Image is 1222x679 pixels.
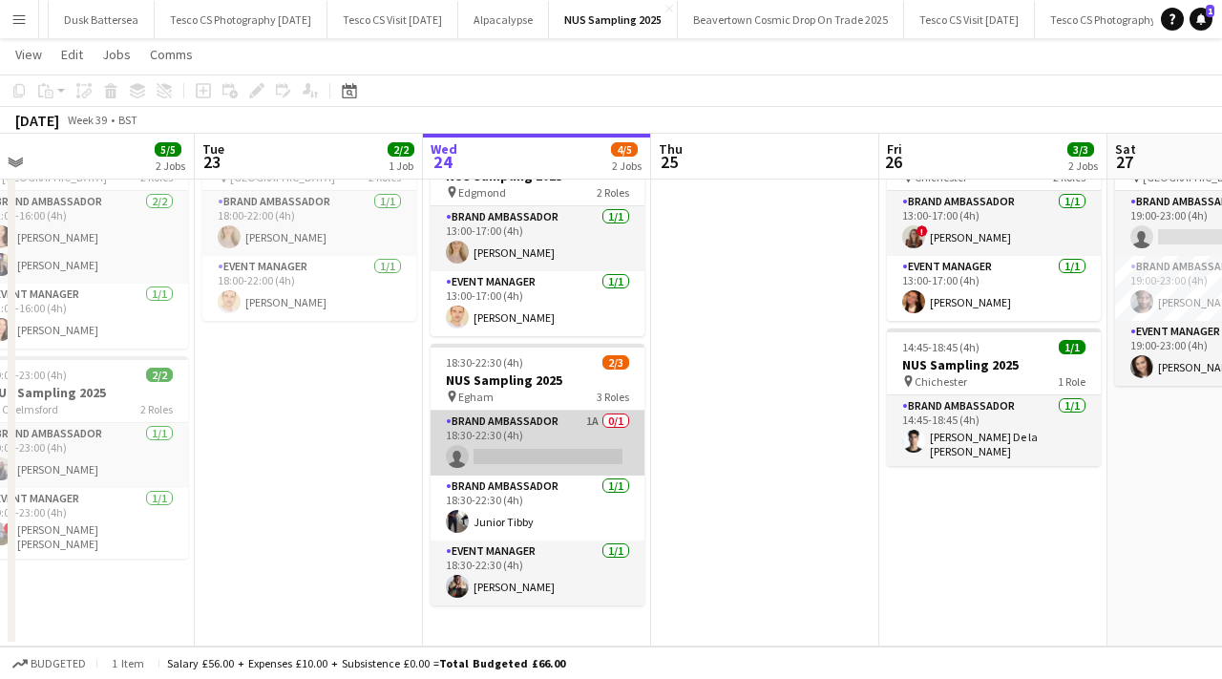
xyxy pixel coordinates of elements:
[1115,140,1136,158] span: Sat
[428,151,457,173] span: 24
[31,657,86,670] span: Budgeted
[1035,1,1209,38] button: Tesco CS Photography August
[155,1,327,38] button: Tesco CS Photography [DATE]
[887,256,1101,321] app-card-role: Event Manager1/113:00-17:00 (4h)[PERSON_NAME]
[49,1,155,38] button: Dusk Battersea
[102,46,131,63] span: Jobs
[15,46,42,63] span: View
[431,124,644,336] app-job-card: In progress13:00-17:00 (4h)2/2NUS Sampling 2025 Edgmond2 RolesBrand Ambassador1/113:00-17:00 (4h)...
[656,151,683,173] span: 25
[612,159,642,173] div: 2 Jobs
[140,402,173,416] span: 2 Roles
[659,140,683,158] span: Thu
[63,113,111,127] span: Week 39
[389,159,413,173] div: 1 Job
[95,42,138,67] a: Jobs
[1112,151,1136,173] span: 27
[887,124,1101,321] app-job-card: 13:00-17:00 (4h)2/2NUS Sampling 2025 Chichester2 RolesBrand Ambassador1/113:00-17:00 (4h)![PERSON...
[678,1,904,38] button: Beavertown Cosmic Drop On Trade 2025
[61,46,83,63] span: Edit
[200,151,224,173] span: 23
[902,340,980,354] span: 14:45-18:45 (4h)
[167,656,565,670] div: Salary £56.00 + Expenses £10.00 + Subsistence £0.00 =
[431,476,644,541] app-card-role: Brand Ambassador1/118:30-22:30 (4h)Junior Tibby
[887,356,1101,373] h3: NUS Sampling 2025
[887,395,1101,466] app-card-role: Brand Ambassador1/114:45-18:45 (4h)[PERSON_NAME] De la [PERSON_NAME]
[611,142,638,157] span: 4/5
[118,113,137,127] div: BST
[327,1,458,38] button: Tesco CS Visit [DATE]
[1068,159,1098,173] div: 2 Jobs
[202,124,416,321] app-job-card: 18:00-22:00 (4h)2/2NUS Sampling 2025 [GEOGRAPHIC_DATA]2 RolesBrand Ambassador1/118:00-22:00 (4h)[...
[10,653,89,674] button: Budgeted
[458,185,506,200] span: Edgmond
[458,390,494,404] span: Egham
[887,140,902,158] span: Fri
[904,1,1035,38] button: Tesco CS Visit [DATE]
[1067,142,1094,157] span: 3/3
[202,191,416,256] app-card-role: Brand Ambassador1/118:00-22:00 (4h)[PERSON_NAME]
[15,111,59,130] div: [DATE]
[597,390,629,404] span: 3 Roles
[1190,8,1212,31] a: 1
[2,402,58,416] span: Chelmsford
[884,151,902,173] span: 26
[53,42,91,67] a: Edit
[431,271,644,336] app-card-role: Event Manager1/113:00-17:00 (4h)[PERSON_NAME]
[105,656,151,670] span: 1 item
[4,522,15,534] span: !
[388,142,414,157] span: 2/2
[142,42,200,67] a: Comms
[1059,340,1085,354] span: 1/1
[146,368,173,382] span: 2/2
[549,1,678,38] button: NUS Sampling 2025
[8,42,50,67] a: View
[202,140,224,158] span: Tue
[202,256,416,321] app-card-role: Event Manager1/118:00-22:00 (4h)[PERSON_NAME]
[446,355,523,370] span: 18:30-22:30 (4h)
[156,159,185,173] div: 2 Jobs
[155,142,181,157] span: 5/5
[431,371,644,389] h3: NUS Sampling 2025
[431,140,457,158] span: Wed
[1206,5,1214,17] span: 1
[431,541,644,605] app-card-role: Event Manager1/118:30-22:30 (4h)[PERSON_NAME]
[602,355,629,370] span: 2/3
[887,191,1101,256] app-card-role: Brand Ambassador1/113:00-17:00 (4h)![PERSON_NAME]
[458,1,549,38] button: Alpacalypse
[916,225,928,237] span: !
[439,656,565,670] span: Total Budgeted £66.00
[1058,374,1085,389] span: 1 Role
[150,46,193,63] span: Comms
[597,185,629,200] span: 2 Roles
[915,374,967,389] span: Chichester
[431,206,644,271] app-card-role: Brand Ambassador1/113:00-17:00 (4h)[PERSON_NAME]
[431,411,644,476] app-card-role: Brand Ambassador1A0/118:30-22:30 (4h)
[431,344,644,605] app-job-card: 18:30-22:30 (4h)2/3NUS Sampling 2025 Egham3 RolesBrand Ambassador1A0/118:30-22:30 (4h) Brand Amba...
[887,329,1101,466] app-job-card: 14:45-18:45 (4h)1/1NUS Sampling 2025 Chichester1 RoleBrand Ambassador1/114:45-18:45 (4h)[PERSON_N...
